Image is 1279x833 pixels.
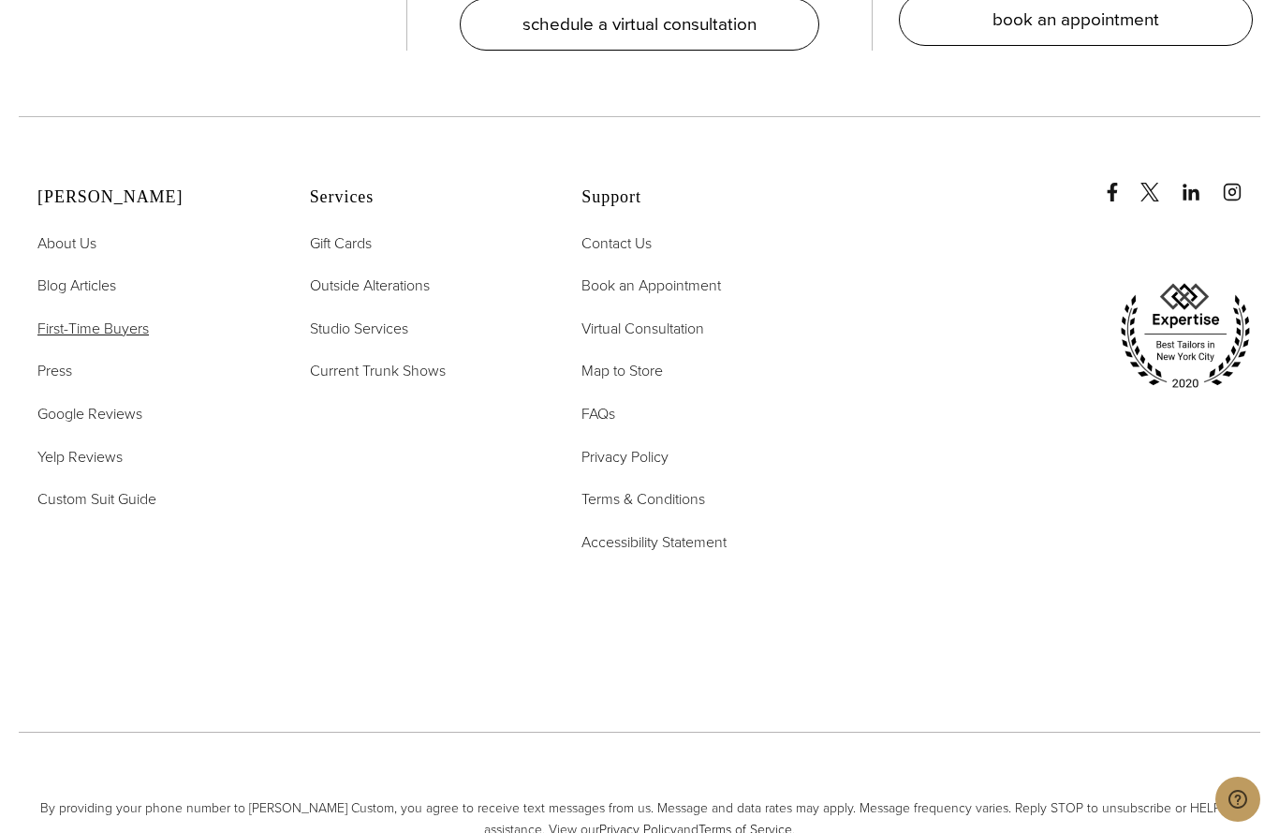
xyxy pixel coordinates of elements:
[37,231,96,256] a: About Us
[581,487,705,512] a: Terms & Conditions
[37,231,263,512] nav: Alan David Footer Nav
[37,402,142,426] a: Google Reviews
[37,488,156,510] span: Custom Suit Guide
[37,359,72,383] a: Press
[522,10,757,37] span: schedule a virtual consultation
[310,231,536,383] nav: Services Footer Nav
[310,274,430,298] a: Outside Alterations
[37,318,149,339] span: First-Time Buyers
[1215,777,1260,824] iframe: Opens a widget where you can chat to one of our agents
[37,403,142,424] span: Google Reviews
[310,187,536,208] h2: Services
[310,317,408,341] a: Studio Services
[310,231,372,256] a: Gift Cards
[37,487,156,512] a: Custom Suit Guide
[581,318,704,339] span: Virtual Consultation
[37,275,116,296] span: Blog Articles
[581,445,669,469] a: Privacy Policy
[992,6,1159,33] span: book an appointment
[581,446,669,468] span: Privacy Policy
[37,445,123,469] a: Yelp Reviews
[581,231,807,555] nav: Support Footer Nav
[581,488,705,510] span: Terms & Conditions
[581,530,727,555] a: Accessibility Statement
[581,402,615,426] a: FAQs
[37,360,72,381] span: Press
[581,274,721,298] a: Book an Appointment
[581,317,704,341] a: Virtual Consultation
[581,187,807,208] h2: Support
[37,187,263,208] h2: [PERSON_NAME]
[37,317,149,341] a: First-Time Buyers
[581,232,652,254] span: Contact Us
[1103,164,1137,201] a: Facebook
[581,359,663,383] a: Map to Store
[581,275,721,296] span: Book an Appointment
[310,318,408,339] span: Studio Services
[310,359,446,383] a: Current Trunk Shows
[1110,276,1260,396] img: expertise, best tailors in new york city 2020
[581,360,663,381] span: Map to Store
[581,531,727,553] span: Accessibility Statement
[581,403,615,424] span: FAQs
[310,360,446,381] span: Current Trunk Shows
[581,231,652,256] a: Contact Us
[310,232,372,254] span: Gift Cards
[1140,164,1178,201] a: x/twitter
[37,232,96,254] span: About Us
[37,274,116,298] a: Blog Articles
[310,275,430,296] span: Outside Alterations
[1223,164,1260,201] a: instagram
[37,446,123,468] span: Yelp Reviews
[1182,164,1219,201] a: linkedin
